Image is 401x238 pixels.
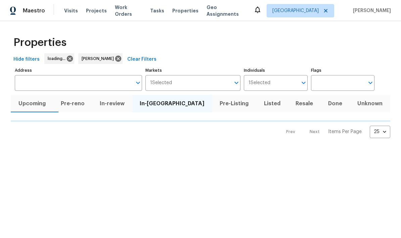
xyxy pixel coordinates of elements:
span: In-[GEOGRAPHIC_DATA] [136,99,208,108]
span: [PERSON_NAME] [350,7,391,14]
span: 1 Selected [150,80,172,86]
span: Hide filters [13,55,40,64]
button: Open [232,78,241,87]
p: Items Per Page [328,128,362,135]
span: Resale [292,99,316,108]
span: Done [325,99,346,108]
span: Clear Filters [127,55,157,64]
span: Tasks [150,8,164,13]
nav: Pagination Navigation [280,126,390,138]
span: Upcoming [15,99,49,108]
div: 25 [370,123,390,140]
span: 1 Selected [249,80,270,86]
span: Pre-reno [57,99,88,108]
label: Flags [311,68,374,72]
span: loading... [48,55,68,62]
span: Maestro [23,7,45,14]
div: [PERSON_NAME] [78,53,123,64]
label: Markets [145,68,241,72]
span: In-review [96,99,128,108]
button: Hide filters [11,53,42,66]
span: Work Orders [115,4,142,17]
span: Projects [86,7,107,14]
span: Visits [64,7,78,14]
span: [PERSON_NAME] [82,55,117,62]
span: Geo Assignments [207,4,246,17]
span: Properties [172,7,198,14]
button: Open [366,78,375,87]
span: Properties [13,39,66,46]
div: loading... [44,53,74,64]
button: Open [133,78,143,87]
label: Individuals [244,68,307,72]
button: Clear Filters [125,53,159,66]
span: [GEOGRAPHIC_DATA] [272,7,319,14]
span: Unknown [354,99,386,108]
button: Open [299,78,308,87]
span: Pre-Listing [216,99,252,108]
label: Address [15,68,142,72]
span: Listed [260,99,284,108]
